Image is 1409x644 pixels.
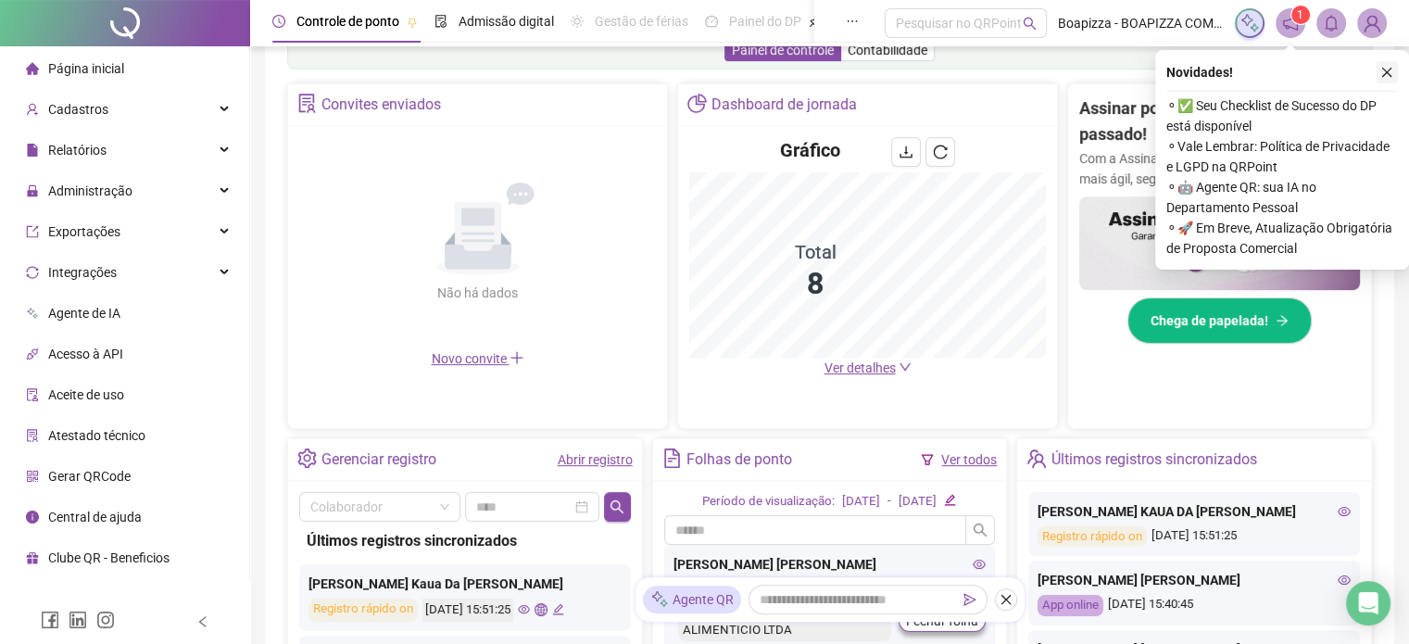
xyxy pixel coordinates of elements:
span: arrow-right [1276,314,1289,327]
span: Integrações [48,265,117,280]
div: Registro rápido on [1038,526,1147,548]
div: [DATE] 15:40:45 [1038,595,1351,616]
span: Boapizza - BOAPIZZA COMERCIO ALIMENTICIO LTDA [1058,13,1224,33]
span: Cadastros [48,102,108,117]
span: ⚬ ✅ Seu Checklist de Sucesso do DP está disponível [1166,95,1398,136]
span: user-add [26,103,39,116]
span: dashboard [705,15,718,28]
a: Ver todos [941,452,997,467]
sup: 1 [1291,6,1310,24]
span: pushpin [407,17,418,28]
span: Administração [48,183,132,198]
span: pushpin [809,17,820,28]
div: [DATE] [842,492,880,511]
div: Convites enviados [321,89,441,120]
span: plus [510,350,524,365]
span: clock-circle [272,15,285,28]
span: Painel de controle [732,43,834,57]
span: Acesso à API [48,347,123,361]
span: download [899,145,913,159]
img: 86983 [1358,9,1386,37]
span: team [1026,448,1046,468]
div: Dashboard de jornada [711,89,857,120]
span: solution [26,429,39,442]
span: file-done [434,15,447,28]
span: lock [26,184,39,197]
div: Gerenciar registro [321,444,436,475]
span: Novo convite [432,351,524,366]
span: Agente de IA [48,306,120,321]
span: reload [933,145,948,159]
div: Open Intercom Messenger [1346,581,1390,625]
span: Painel do DP [729,14,801,29]
div: Últimos registros sincronizados [307,529,623,552]
span: Aceite de uso [48,387,124,402]
span: Clube QR - Beneficios [48,550,170,565]
span: Relatórios [48,143,107,158]
p: Com a Assinatura Digital da QR, sua gestão fica mais ágil, segura e sem papelada. [1079,148,1360,189]
span: Ver detalhes [824,360,896,375]
span: home [26,62,39,75]
span: Novidades ! [1166,62,1233,82]
span: Contabilidade [848,43,927,57]
span: left [196,615,209,628]
span: sync [26,266,39,279]
span: linkedin [69,611,87,629]
span: Gerar QRCode [48,469,131,484]
span: ellipsis [846,15,859,28]
span: 1 [1297,8,1303,21]
span: solution [297,94,317,113]
div: Período de visualização: [702,492,835,511]
img: banner%2F02c71560-61a6-44d4-94b9-c8ab97240462.png [1079,196,1360,290]
div: Folhas de ponto [686,444,792,475]
div: Agente QR [643,586,741,613]
a: Abrir registro [558,452,633,467]
span: close [1380,66,1393,79]
span: Atestado técnico [48,428,145,443]
span: pie-chart [687,94,707,113]
span: Gestão de férias [595,14,688,29]
span: ⚬ Vale Lembrar: Política de Privacidade e LGPD na QRPoint [1166,136,1398,177]
span: instagram [96,611,115,629]
div: App online [1038,595,1103,616]
div: [DATE] [899,492,937,511]
span: down [899,360,912,373]
div: Últimos registros sincronizados [1051,444,1257,475]
span: facebook [41,611,59,629]
div: [PERSON_NAME] [PERSON_NAME] [673,554,987,575]
img: sparkle-icon.fc2bf0ac1784a2077858766a79e2daf3.svg [650,590,669,610]
span: qrcode [26,470,39,483]
span: setting [297,448,317,468]
div: [DATE] 15:51:25 [422,599,513,622]
span: api [26,347,39,360]
span: eye [973,558,986,571]
img: sparkle-icon.fc2bf0ac1784a2077858766a79e2daf3.svg [1239,13,1260,33]
div: [PERSON_NAME] Kaua Da [PERSON_NAME] [308,574,622,594]
span: export [26,225,39,238]
span: file [26,144,39,157]
span: send [963,593,976,606]
span: edit [944,494,956,506]
span: eye [1338,574,1351,587]
span: file-text [662,448,682,468]
h2: Assinar ponto na mão? Isso ficou no passado! [1079,95,1360,148]
span: audit [26,388,39,401]
span: Central de ajuda [48,510,142,524]
div: [PERSON_NAME] [PERSON_NAME] [1038,570,1351,590]
span: ⚬ 🚀 Em Breve, Atualização Obrigatória de Proposta Comercial [1166,218,1398,259]
div: [PERSON_NAME] KAUA DA [PERSON_NAME] [1038,501,1351,522]
div: Não há dados [393,283,563,303]
span: global [535,603,547,615]
span: filter [921,453,934,466]
h4: Gráfico [780,137,840,163]
span: ⚬ 🤖 Agente QR: sua IA no Departamento Pessoal [1166,177,1398,218]
div: - [887,492,891,511]
span: Chega de papelada! [1151,310,1268,331]
span: bell [1323,15,1340,32]
span: info-circle [26,511,39,524]
span: gift [26,551,39,564]
span: Admissão digital [459,14,554,29]
span: eye [518,603,530,615]
span: edit [552,603,564,615]
span: eye [1338,505,1351,518]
